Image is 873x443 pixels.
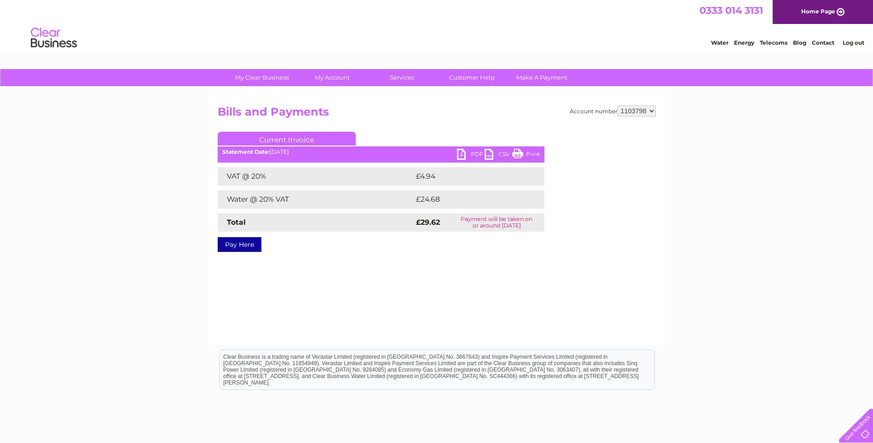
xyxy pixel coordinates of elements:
[504,69,580,86] a: Make A Payment
[570,105,656,117] div: Account number
[218,105,656,123] h2: Bills and Payments
[734,39,754,46] a: Energy
[218,167,414,186] td: VAT @ 20%
[700,5,763,16] a: 0333 014 3131
[812,39,834,46] a: Contact
[218,190,414,209] td: Water @ 20% VAT
[414,167,523,186] td: £4.94
[843,39,864,46] a: Log out
[414,190,526,209] td: £24.68
[711,39,728,46] a: Water
[220,5,654,45] div: Clear Business is a trading name of Verastar Limited (registered in [GEOGRAPHIC_DATA] No. 3667643...
[485,149,512,162] a: CSV
[224,69,300,86] a: My Clear Business
[227,218,246,227] strong: Total
[457,149,485,162] a: PDF
[222,148,270,155] b: Statement Date:
[416,218,440,227] strong: £29.62
[512,149,540,162] a: Print
[30,24,77,52] img: logo.png
[434,69,510,86] a: Customer Help
[364,69,440,86] a: Services
[294,69,370,86] a: My Account
[760,39,787,46] a: Telecoms
[793,39,806,46] a: Blog
[449,213,544,232] td: Payment will be taken on or around [DATE]
[218,237,261,252] a: Pay Here
[218,132,356,146] a: Current Invoice
[218,149,544,155] div: [DATE]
